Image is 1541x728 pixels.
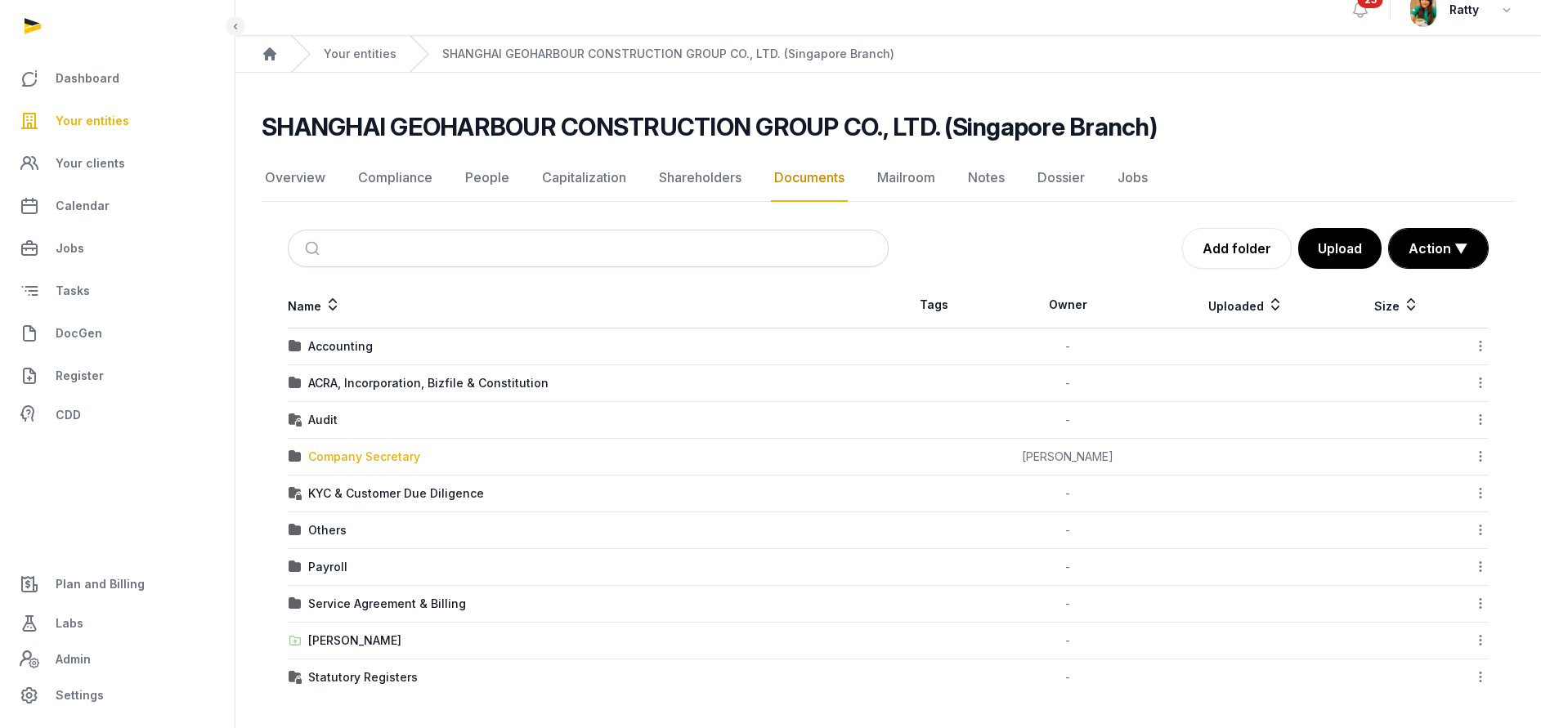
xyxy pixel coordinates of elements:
[56,574,145,594] span: Plan and Billing
[56,281,90,301] span: Tasks
[355,154,436,202] a: Compliance
[295,230,334,266] button: Submit
[442,46,894,62] a: SHANGHAI GEOHARBOUR CONSTRUCTION GROUP CO., LTD. (Singapore Branch)
[289,377,302,390] img: folder.svg
[56,686,104,705] span: Settings
[874,154,938,202] a: Mailroom
[308,559,347,575] div: Payroll
[308,485,484,502] div: KYC & Customer Due Diligence
[1336,282,1458,328] th: Size
[1298,228,1382,269] button: Upload
[56,324,102,343] span: DocGen
[1182,228,1292,269] a: Add folder
[979,549,1156,586] td: -
[979,623,1156,659] td: -
[289,671,302,684] img: folder-locked-icon.svg
[13,186,222,226] a: Calendar
[979,365,1156,402] td: -
[1034,154,1088,202] a: Dossier
[13,399,222,431] a: CDD
[979,282,1156,328] th: Owner
[56,405,81,425] span: CDD
[13,271,222,310] a: Tasks
[656,154,745,202] a: Shareholders
[13,565,222,604] a: Plan and Billing
[289,340,302,353] img: folder.svg
[308,375,549,391] div: ACRA, Incorporation, Bizfile & Constitution
[979,659,1156,696] td: -
[56,650,91,669] span: Admin
[979,328,1156,365] td: -
[13,229,222,268] a: Jobs
[13,101,222,141] a: Your entities
[13,643,222,676] a: Admin
[289,597,302,610] img: folder.svg
[56,69,119,88] span: Dashboard
[308,412,338,428] div: Audit
[262,154,329,202] a: Overview
[308,338,373,355] div: Accounting
[56,366,104,386] span: Register
[289,413,302,427] img: folder-locked-icon.svg
[235,36,1541,73] nav: Breadcrumb
[308,632,401,649] div: [PERSON_NAME]
[262,112,1157,141] h2: SHANGHAI GEOHARBOUR CONSTRUCTION GROUP CO., LTD. (Singapore Branch)
[289,450,302,463] img: folder.svg
[308,669,418,686] div: Statutory Registers
[308,522,347,538] div: Others
[288,282,889,328] th: Name
[979,439,1156,476] td: [PERSON_NAME]
[1114,154,1151,202] a: Jobs
[324,46,396,62] a: Your entities
[56,239,84,258] span: Jobs
[56,614,83,633] span: Labs
[56,196,110,216] span: Calendar
[308,596,466,612] div: Service Agreement & Billing
[539,154,629,202] a: Capitalization
[13,144,222,183] a: Your clients
[289,561,302,574] img: folder.svg
[13,314,222,353] a: DocGen
[308,449,420,465] div: Company Secretary
[13,59,222,98] a: Dashboard
[462,154,513,202] a: People
[965,154,1008,202] a: Notes
[262,154,1515,202] nav: Tabs
[889,282,980,328] th: Tags
[56,111,129,131] span: Your entities
[13,676,222,715] a: Settings
[1156,282,1336,328] th: Uploaded
[56,154,125,173] span: Your clients
[289,524,302,537] img: folder.svg
[289,634,302,647] img: folder-upload.svg
[13,356,222,395] a: Register
[13,604,222,643] a: Labs
[979,402,1156,439] td: -
[1389,229,1488,268] button: Action ▼
[979,512,1156,549] td: -
[289,487,302,500] img: folder-locked-icon.svg
[979,586,1156,623] td: -
[979,476,1156,512] td: -
[771,154,848,202] a: Documents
